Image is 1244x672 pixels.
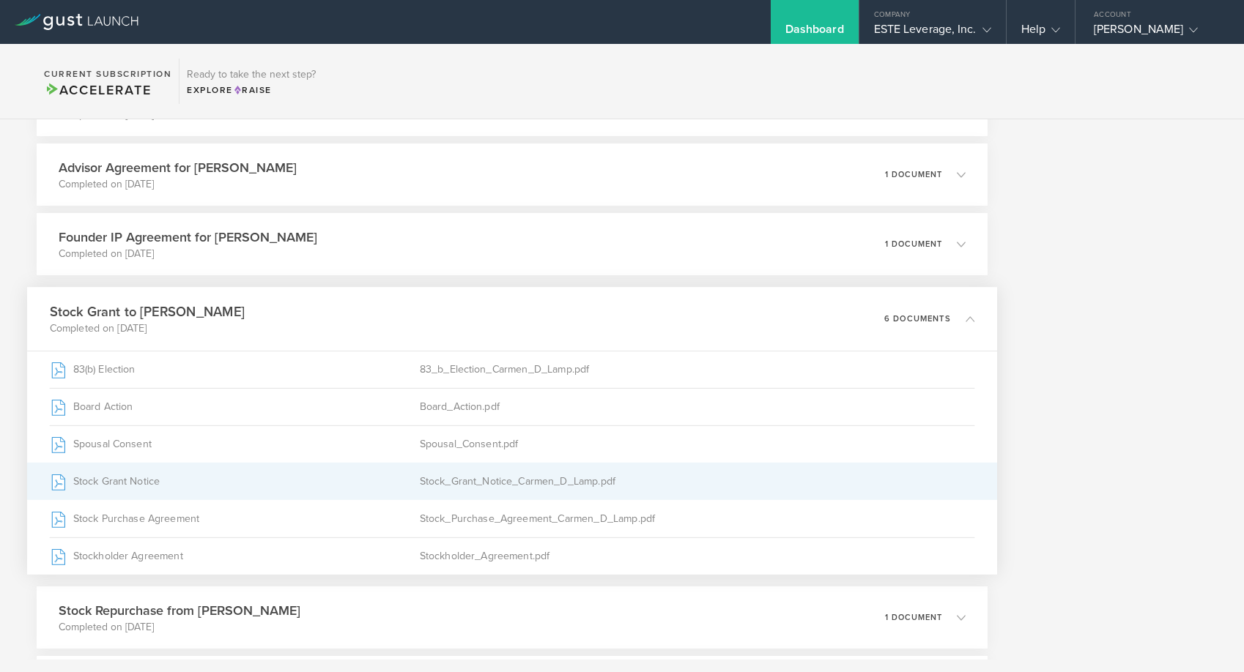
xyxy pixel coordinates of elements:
span: Raise [233,85,272,95]
div: Stock Purchase Agreement [50,501,420,537]
div: Explore [187,83,316,97]
p: 1 document [885,240,942,248]
span: Accelerate [44,82,151,98]
div: Dashboard [785,22,844,44]
p: Completed on [DATE] [50,321,245,336]
div: Stock_Grant_Notice_Carmen_D_Lamp.pdf [420,463,975,500]
h3: Stock Repurchase from [PERSON_NAME] [59,601,300,620]
p: Completed on [DATE] [59,620,300,635]
p: 1 document [885,171,942,179]
div: Spousal Consent [50,426,420,463]
div: Stockholder Agreement [50,538,420,575]
div: ESTE Leverage, Inc. [874,22,991,44]
p: 1 document [885,613,942,621]
p: Completed on [DATE] [59,177,297,192]
div: Spousal_Consent.pdf [420,426,975,463]
h3: Ready to take the next step? [187,70,316,80]
div: Stock Grant Notice [50,463,420,500]
div: Ready to take the next step?ExploreRaise [179,59,323,104]
div: [PERSON_NAME] [1094,22,1218,44]
p: 6 documents [884,315,951,323]
div: 83_b_Election_Carmen_D_Lamp.pdf [420,351,975,388]
p: Completed on [DATE] [59,247,317,261]
div: Board Action [50,389,420,425]
div: 83(b) Election [50,351,420,388]
h2: Current Subscription [44,70,171,78]
h3: Stock Grant to [PERSON_NAME] [50,302,245,321]
div: Help [1021,22,1060,44]
h3: Founder IP Agreement for [PERSON_NAME] [59,228,317,247]
div: Board_Action.pdf [420,389,975,425]
div: Stock_Purchase_Agreement_Carmen_D_Lamp.pdf [420,501,975,537]
h3: Advisor Agreement for [PERSON_NAME] [59,158,297,177]
div: Stockholder_Agreement.pdf [420,538,975,575]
